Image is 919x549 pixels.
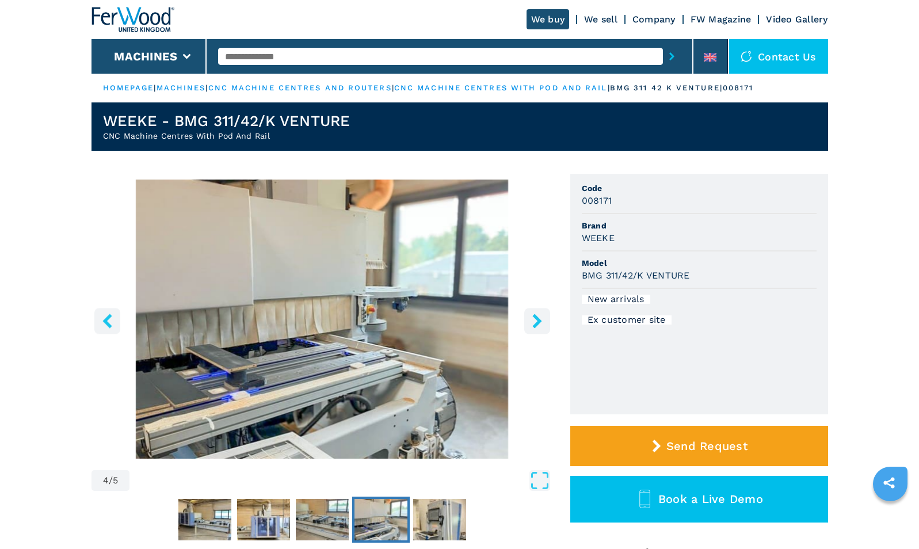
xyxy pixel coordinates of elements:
span: Book a Live Demo [658,492,763,506]
span: | [205,83,208,92]
button: submit-button [663,43,681,70]
iframe: Chat [870,497,910,540]
nav: Thumbnail Navigation [91,497,553,543]
h3: 008171 [582,194,612,207]
button: Go to Slide 5 [411,497,468,543]
a: cnc machine centres with pod and rail [394,83,608,92]
span: | [392,83,394,92]
h1: WEEKE - BMG 311/42/K VENTURE [103,112,350,130]
div: Ex customer site [582,315,672,325]
h3: BMG 311/42/K VENTURE [582,269,690,282]
a: FW Magazine [691,14,752,25]
button: Book a Live Demo [570,476,828,523]
h3: WEEKE [582,231,615,245]
button: Send Request [570,426,828,466]
img: Contact us [741,51,752,62]
img: 7a704a193f78176fcaf4640d3ed50c40 [296,499,349,540]
button: Open Fullscreen [132,470,550,491]
img: CNC Machine Centres With Pod And Rail WEEKE BMG 311/42/K VENTURE [91,180,553,459]
a: sharethis [875,468,903,497]
a: cnc machine centres and routers [208,83,392,92]
span: Model [582,257,817,269]
a: Video Gallery [766,14,828,25]
img: c4ebcb39c8c80a7f5bff64cbe8aa0088 [354,499,407,540]
img: Ferwood [91,7,174,32]
a: Company [632,14,676,25]
h2: CNC Machine Centres With Pod And Rail [103,130,350,142]
button: Go to Slide 1 [176,497,234,543]
img: d320d43d5d0618319d43866697d3eed0 [413,499,466,540]
p: 008171 [723,83,754,93]
span: / [109,476,113,485]
button: Go to Slide 2 [235,497,292,543]
span: Send Request [666,439,748,453]
span: | [608,83,610,92]
p: bmg 311 42 k venture | [610,83,723,93]
button: Machines [114,49,177,63]
div: New arrivals [582,295,650,304]
a: We buy [527,9,570,29]
img: c991c851b4d415792d771992e09296de [237,499,290,540]
span: 4 [103,476,109,485]
span: | [154,83,156,92]
button: Go to Slide 4 [352,497,410,543]
a: We sell [584,14,617,25]
button: right-button [524,308,550,334]
img: c415a2099fdcc4f32ca89310dc82dd66 [178,499,231,540]
span: Brand [582,220,817,231]
div: Go to Slide 4 [91,180,553,459]
span: 5 [113,476,118,485]
span: Code [582,182,817,194]
a: HOMEPAGE [103,83,154,92]
button: left-button [94,308,120,334]
div: Contact us [729,39,828,74]
a: machines [157,83,206,92]
button: Go to Slide 3 [293,497,351,543]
